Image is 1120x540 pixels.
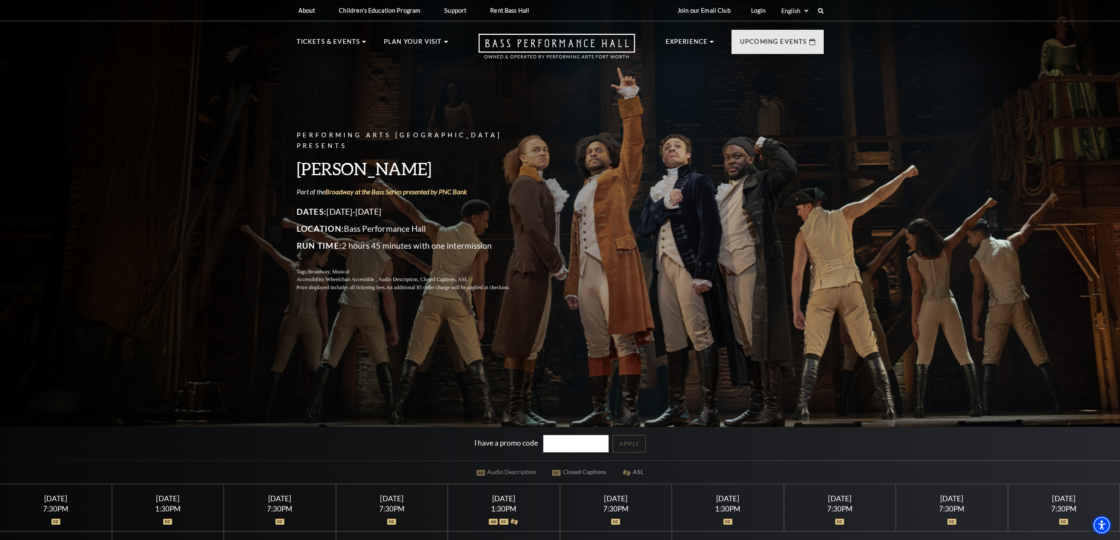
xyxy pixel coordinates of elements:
[474,438,538,447] label: I have a promo code
[346,494,437,503] div: [DATE]
[297,207,327,216] span: Dates:
[740,37,807,52] p: Upcoming Events
[1018,494,1109,503] div: [DATE]
[448,34,666,67] a: Open this option
[346,505,437,512] div: 7:30PM
[297,158,530,179] h3: [PERSON_NAME]
[297,276,530,284] p: Accessibility:
[570,494,661,503] div: [DATE]
[1092,516,1111,534] div: Accessibility Menu
[297,241,342,250] span: Run Time:
[122,505,213,512] div: 1:30PM
[386,284,510,290] span: An additional $5 order charge will be applied at checkout.
[297,205,530,219] p: [DATE]-[DATE]
[906,505,998,512] div: 7:30PM
[682,494,774,503] div: [DATE]
[308,269,349,275] span: Broadway, Musical
[297,284,530,292] p: Price displayed includes all ticketing fees.
[384,37,442,52] p: Plan Your Visit
[122,494,213,503] div: [DATE]
[297,224,344,233] span: Location:
[297,239,530,253] p: 2 hours 45 minutes with one intermission
[297,222,530,236] p: Bass Performance Hall
[10,494,102,503] div: [DATE]
[234,505,326,512] div: 7:30PM
[297,130,530,151] p: Performing Arts [GEOGRAPHIC_DATA] Presents
[666,37,708,52] p: Experience
[794,505,885,512] div: 7:30PM
[326,276,468,282] span: Wheelchair Accessible , Audio Description, Closed Captions, ASL
[325,188,467,196] a: Broadway at the Bass Series presented by PNC Bank - open in a new tab
[682,505,774,512] div: 1:30PM
[780,7,810,15] select: Select:
[490,7,529,14] p: Rent Bass Hall
[1018,505,1109,512] div: 7:30PM
[234,494,326,503] div: [DATE]
[297,187,530,196] p: Part of the
[458,505,550,512] div: 1:30PM
[444,7,466,14] p: Support
[297,268,530,276] p: Tags:
[298,7,315,14] p: About
[570,505,661,512] div: 7:30PM
[297,37,360,52] p: Tickets & Events
[10,505,102,512] div: 7:30PM
[458,494,550,503] div: [DATE]
[794,494,885,503] div: [DATE]
[906,494,998,503] div: [DATE]
[339,7,420,14] p: Children's Education Program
